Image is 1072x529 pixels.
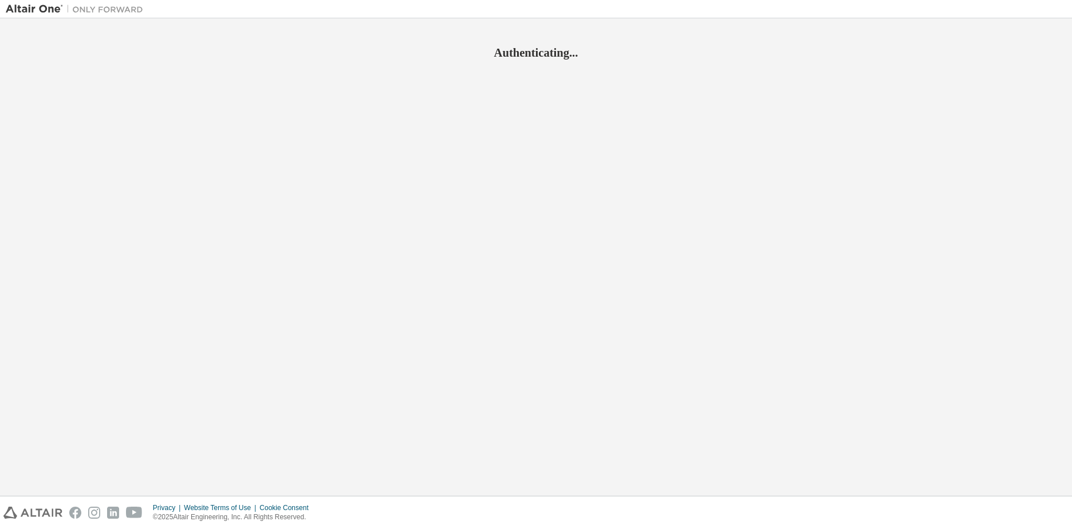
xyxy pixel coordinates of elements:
p: © 2025 Altair Engineering, Inc. All Rights Reserved. [153,512,316,522]
img: altair_logo.svg [3,507,62,519]
div: Cookie Consent [259,503,315,512]
div: Privacy [153,503,184,512]
h2: Authenticating... [6,45,1066,60]
img: youtube.svg [126,507,143,519]
div: Website Terms of Use [184,503,259,512]
img: instagram.svg [88,507,100,519]
img: Altair One [6,3,149,15]
img: linkedin.svg [107,507,119,519]
img: facebook.svg [69,507,81,519]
